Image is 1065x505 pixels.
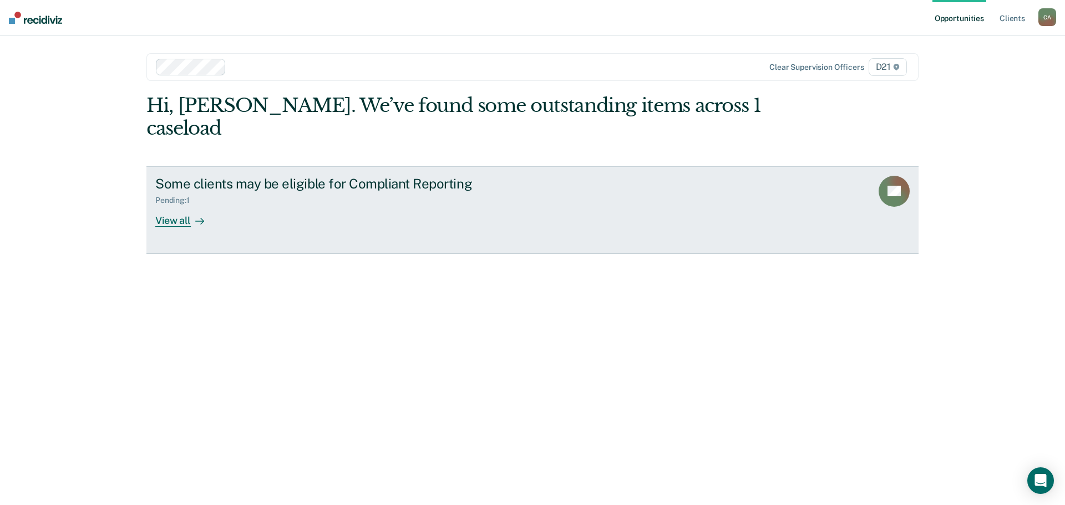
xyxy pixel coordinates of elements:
[155,205,217,227] div: View all
[769,63,864,72] div: Clear supervision officers
[9,12,62,24] img: Recidiviz
[146,166,919,254] a: Some clients may be eligible for Compliant ReportingPending:1View all
[1027,467,1054,494] div: Open Intercom Messenger
[1038,8,1056,26] div: C A
[146,94,764,140] div: Hi, [PERSON_NAME]. We’ve found some outstanding items across 1 caseload
[869,58,907,76] span: D21
[155,176,545,192] div: Some clients may be eligible for Compliant Reporting
[155,196,199,205] div: Pending : 1
[1038,8,1056,26] button: CA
